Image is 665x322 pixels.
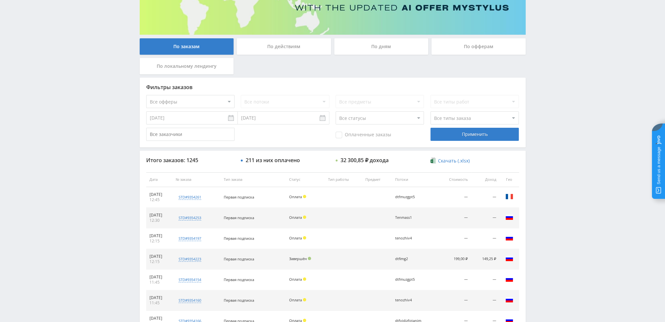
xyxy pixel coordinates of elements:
span: Скачать (.xlsx) [438,158,470,163]
span: Оплата [289,236,302,240]
span: Холд [303,195,306,198]
div: 11:45 [149,280,169,285]
img: rus.png [505,213,513,221]
th: Стоимость [437,172,471,187]
img: rus.png [505,255,513,262]
div: Применить [430,128,519,141]
span: Первая подписка [224,195,254,199]
span: Холд [303,236,306,239]
td: — [471,187,499,208]
div: std#9354160 [179,298,201,303]
div: По заказам [140,38,234,55]
span: Оплата [289,194,302,199]
td: — [437,228,471,249]
span: Холд [303,277,306,281]
div: tenozhiv4 [395,298,424,302]
div: std#9354261 [179,195,201,200]
div: 211 из них оплачено [246,157,300,163]
th: Гео [499,172,519,187]
a: Скачать (.xlsx) [430,158,470,164]
th: Дата [146,172,173,187]
span: Подтвержден [308,257,311,260]
td: 199,00 ₽ [437,249,471,270]
div: Фильтры заказов [146,84,519,90]
div: [DATE] [149,254,169,259]
div: std#9354223 [179,256,201,262]
div: std#9354154 [179,277,201,282]
span: Холд [303,298,306,301]
img: rus.png [505,275,513,283]
div: std#9354197 [179,236,201,241]
th: Потоки [392,172,436,187]
div: 32 300,85 ₽ дохода [341,157,389,163]
span: Холд [303,216,306,219]
td: — [471,228,499,249]
div: [DATE] [149,213,169,218]
img: xlsx [430,157,436,164]
div: 11:45 [149,300,169,306]
td: — [437,270,471,290]
td: 149,25 ₽ [471,249,499,270]
td: — [437,187,471,208]
th: Тип заказа [220,172,286,187]
div: 12:45 [149,197,169,202]
span: Первая подписка [224,298,254,303]
div: [DATE] [149,295,169,300]
span: Первая подписка [224,215,254,220]
th: № заказа [172,172,220,187]
th: Доход [471,172,499,187]
div: dtfmuzgpt5 [395,277,424,282]
span: Первая подписка [224,256,254,261]
div: [DATE] [149,275,169,280]
div: dtfmuzgpt5 [395,195,424,199]
span: Оплаченные заказы [336,132,391,138]
input: Все заказчики [146,128,235,141]
img: rus.png [505,234,513,242]
td: — [471,290,499,311]
span: Оплата [289,277,302,282]
div: По офферам [431,38,526,55]
span: Холд [303,319,306,322]
th: Предмет [362,172,392,187]
span: Первая подписка [224,277,254,282]
th: Статус [286,172,325,187]
div: tenozhiv4 [395,236,424,240]
div: 12:15 [149,259,169,264]
span: Завершён [289,256,307,261]
td: — [471,208,499,228]
img: rus.png [505,296,513,304]
div: Tenmass1 [395,216,424,220]
div: [DATE] [149,233,169,238]
td: — [437,290,471,311]
span: Первая подписка [224,236,254,241]
div: dtfimg2 [395,257,424,261]
img: fra.png [505,193,513,200]
div: 12:30 [149,218,169,223]
div: [DATE] [149,316,169,321]
div: std#9354253 [179,215,201,220]
div: По действиям [237,38,331,55]
div: По дням [334,38,429,55]
div: [DATE] [149,192,169,197]
span: Оплата [289,297,302,302]
th: Тип работы [325,172,362,187]
div: Итого заказов: 1245 [146,157,235,163]
td: — [471,270,499,290]
div: По локальному лендингу [140,58,234,74]
div: 12:15 [149,238,169,244]
span: Оплата [289,215,302,220]
td: — [437,208,471,228]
